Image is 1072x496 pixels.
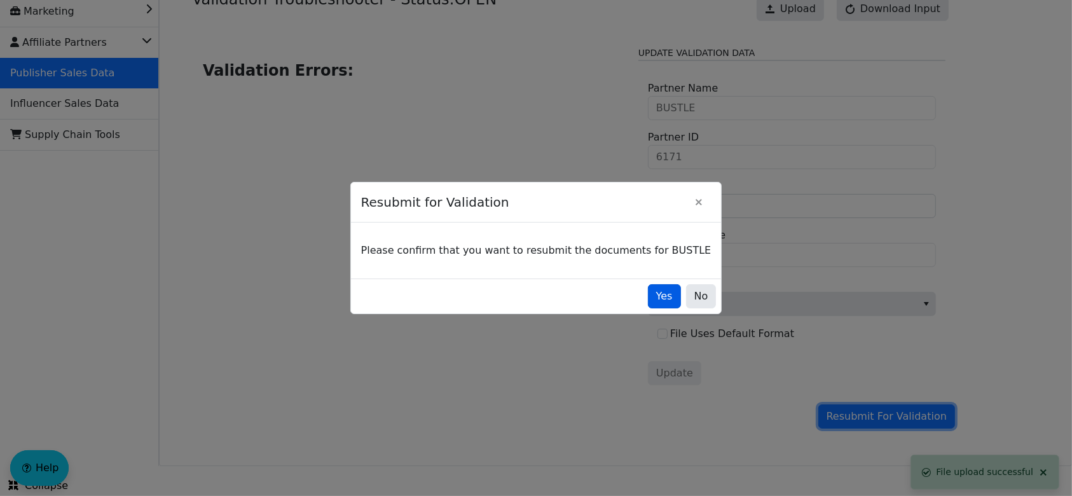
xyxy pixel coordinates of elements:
span: Yes [656,289,673,304]
button: Close [687,190,711,214]
span: Resubmit for Validation [361,186,687,218]
button: No [686,284,717,308]
span: No [694,289,708,304]
p: Please confirm that you want to resubmit the documents for BUSTLE [361,243,711,258]
button: Yes [648,284,681,308]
